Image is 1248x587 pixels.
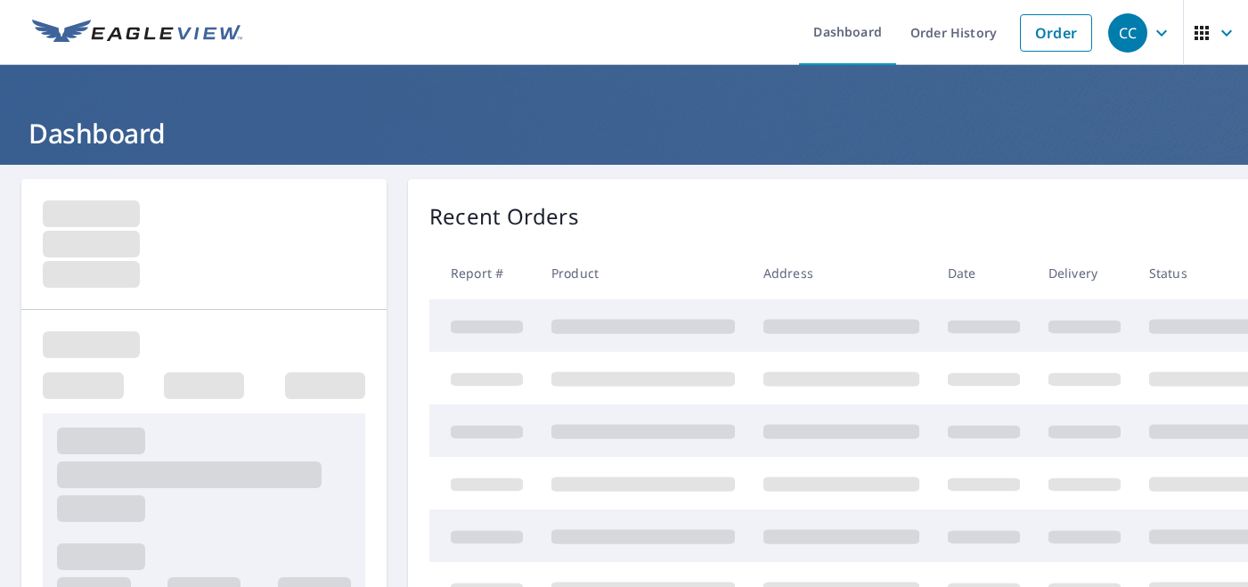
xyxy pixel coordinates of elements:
[749,247,934,299] th: Address
[1020,14,1092,52] a: Order
[429,200,579,232] p: Recent Orders
[21,115,1227,151] h1: Dashboard
[1108,13,1147,53] div: CC
[537,247,749,299] th: Product
[429,247,537,299] th: Report #
[32,20,242,46] img: EV Logo
[934,247,1034,299] th: Date
[1034,247,1135,299] th: Delivery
